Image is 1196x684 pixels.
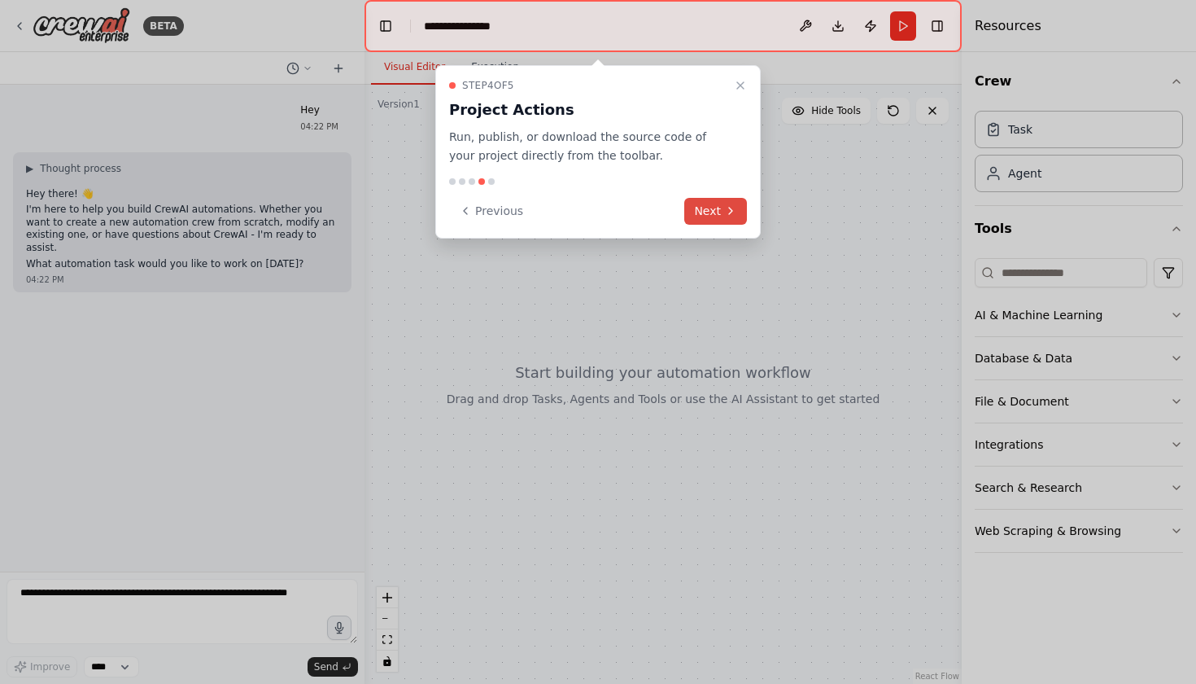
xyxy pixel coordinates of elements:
[449,198,533,225] button: Previous
[684,198,747,225] button: Next
[374,15,397,37] button: Hide left sidebar
[462,79,514,92] span: Step 4 of 5
[449,128,727,165] p: Run, publish, or download the source code of your project directly from the toolbar.
[731,76,750,95] button: Close walkthrough
[449,99,727,121] h3: Project Actions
